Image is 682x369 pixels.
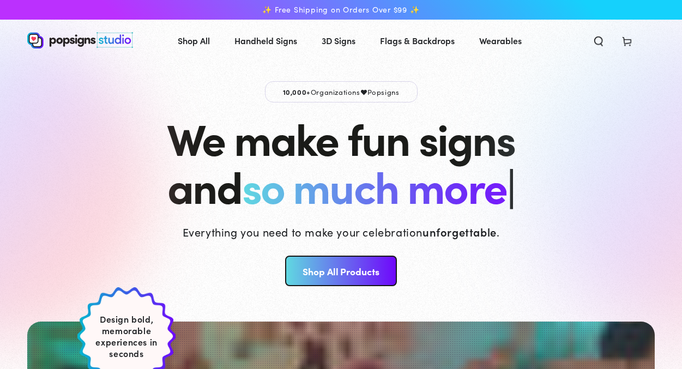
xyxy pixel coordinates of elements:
[313,26,364,55] a: 3D Signs
[423,224,497,239] strong: unforgettable
[234,33,297,49] span: Handheld Signs
[380,33,455,49] span: Flags & Backdrops
[262,5,419,15] span: ✨ Free Shipping on Orders Over $99 ✨
[178,33,210,49] span: Shop All
[265,81,418,102] p: Organizations Popsigns
[285,256,397,286] a: Shop All Products
[27,32,133,49] img: Popsigns Studio
[506,154,515,216] span: |
[479,33,522,49] span: Wearables
[170,26,218,55] a: Shop All
[226,26,305,55] a: Handheld Signs
[242,155,506,215] span: so much more
[584,28,613,52] summary: Search our site
[183,224,500,239] p: Everything you need to make your celebration .
[471,26,530,55] a: Wearables
[167,113,515,209] h1: We make fun signs and
[322,33,355,49] span: 3D Signs
[372,26,463,55] a: Flags & Backdrops
[283,87,311,96] span: 10,000+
